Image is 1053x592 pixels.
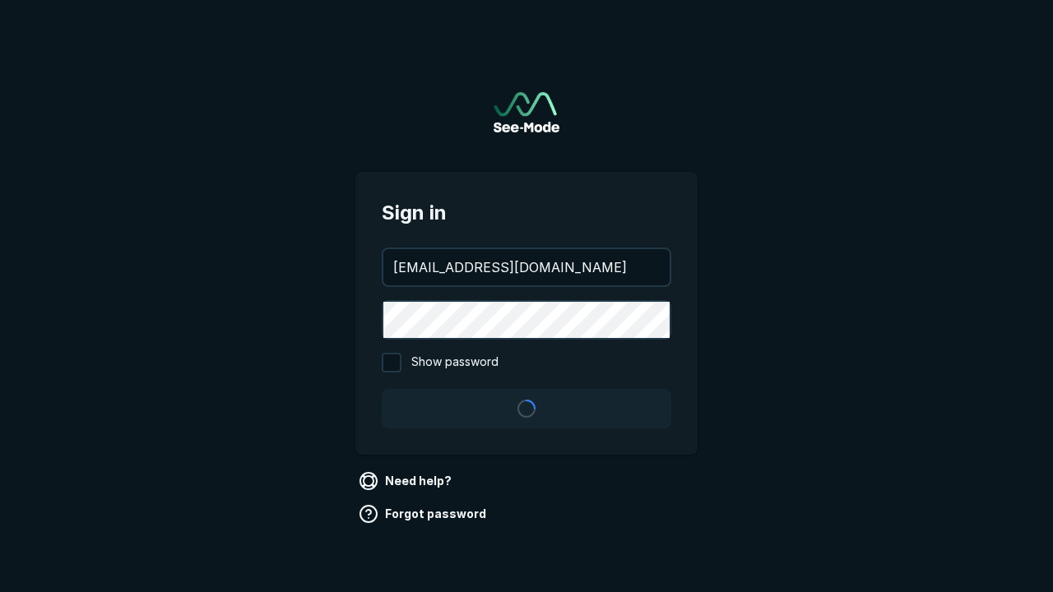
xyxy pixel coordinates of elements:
span: Show password [411,353,499,372]
img: See-Mode Logo [494,92,559,132]
span: Sign in [382,198,671,228]
input: your@email.com [383,249,670,285]
a: Need help? [355,468,458,494]
a: Go to sign in [494,92,559,132]
a: Forgot password [355,501,493,527]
